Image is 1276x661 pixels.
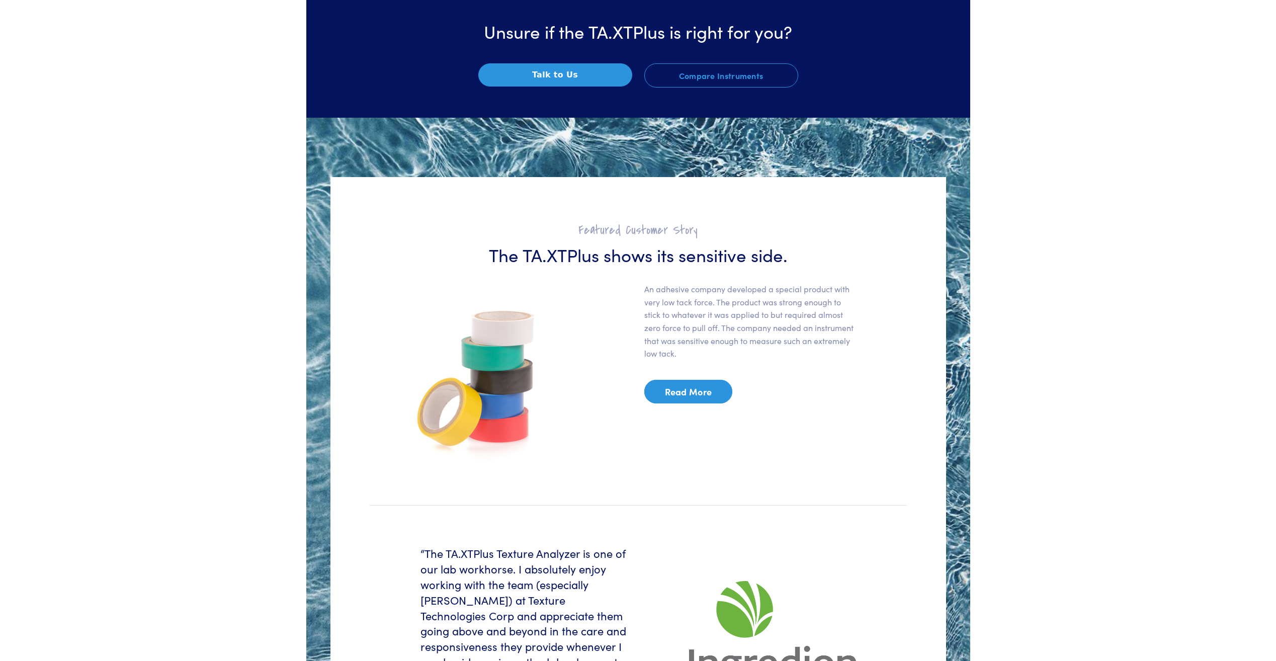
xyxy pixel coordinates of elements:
[312,19,964,43] h3: Unsure if the TA.XTPlus is right for you?
[376,222,901,238] h2: Featured Customer Story
[478,63,632,87] button: Talk to Us
[644,283,856,376] p: An adhesive company developed a special product with very low tack force. The product was strong ...
[644,63,798,88] a: Compare Instruments
[376,242,901,267] h3: The TA.XTPlus shows its sensitive side.
[376,283,587,465] img: adhesive.jpg
[644,380,733,403] a: Read More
